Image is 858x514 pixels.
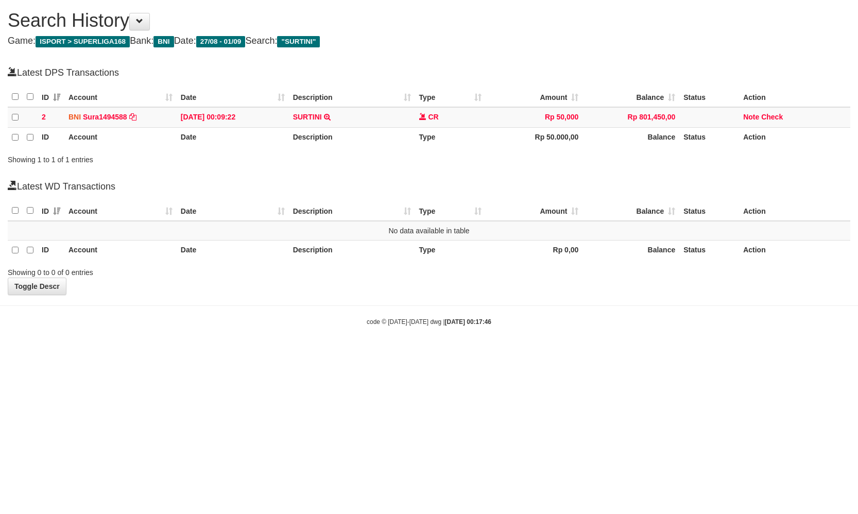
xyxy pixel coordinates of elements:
[289,87,415,107] th: Description: activate to sort column ascending
[679,201,739,221] th: Status
[679,240,739,260] th: Status
[38,240,64,260] th: ID
[582,201,679,221] th: Balance: activate to sort column ascending
[582,87,679,107] th: Balance: activate to sort column ascending
[38,107,64,128] td: 2
[582,128,679,148] th: Balance
[177,107,289,128] td: [DATE] 00:09:22
[582,107,679,128] td: Rp 801,450,00
[177,128,289,148] th: Date
[486,240,582,260] th: Rp 0,00
[8,221,850,241] td: No data available in table
[415,240,486,260] th: Type
[761,113,783,121] a: Check
[293,113,322,121] a: SURTINI
[739,128,850,148] th: Action
[38,201,64,221] th: ID: activate to sort column ascending
[415,87,486,107] th: Type: activate to sort column ascending
[289,201,415,221] th: Description: activate to sort column ascending
[177,201,289,221] th: Date: activate to sort column ascending
[64,87,177,107] th: Account: activate to sort column ascending
[415,201,486,221] th: Type: activate to sort column ascending
[739,87,850,107] th: Action
[743,113,759,121] a: Note
[277,36,320,47] span: "SURTINI"
[153,36,174,47] span: BNI
[486,87,582,107] th: Amount: activate to sort column ascending
[36,36,130,47] span: ISPORT > SUPERLIGA168
[486,201,582,221] th: Amount: activate to sort column ascending
[8,263,350,278] div: Showing 0 to 0 of 0 entries
[8,150,350,165] div: Showing 1 to 1 of 1 entries
[289,128,415,148] th: Description
[679,87,739,107] th: Status
[739,240,850,260] th: Action
[64,240,177,260] th: Account
[38,128,64,148] th: ID
[64,201,177,221] th: Account: activate to sort column ascending
[196,36,246,47] span: 27/08 - 01/09
[289,240,415,260] th: Description
[83,113,127,121] a: Sura1494588
[739,201,850,221] th: Action
[177,87,289,107] th: Date: activate to sort column ascending
[679,128,739,148] th: Status
[8,66,850,78] h4: Latest DPS Transactions
[129,113,136,121] a: Copy Sura1494588 to clipboard
[8,36,850,46] h4: Game: Bank: Date: Search:
[582,240,679,260] th: Balance
[8,180,850,192] h4: Latest WD Transactions
[445,318,491,325] strong: [DATE] 00:17:46
[486,128,582,148] th: Rp 50.000,00
[428,113,438,121] span: CR
[38,87,64,107] th: ID: activate to sort column ascending
[486,107,582,128] td: Rp 50,000
[8,10,850,31] h1: Search History
[68,113,81,121] span: BNI
[415,128,486,148] th: Type
[367,318,491,325] small: code © [DATE]-[DATE] dwg |
[177,240,289,260] th: Date
[8,278,66,295] a: Toggle Descr
[64,128,177,148] th: Account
